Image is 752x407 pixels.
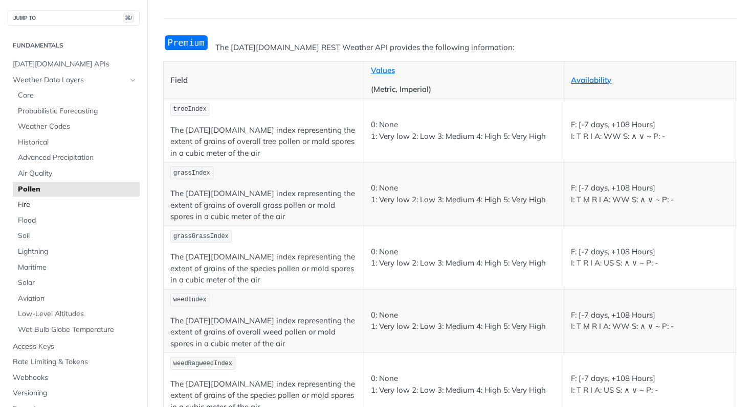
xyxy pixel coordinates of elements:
[371,65,395,75] a: Values
[13,166,140,181] a: Air Quality
[18,325,137,335] span: Wet Bulb Globe Temperature
[170,251,357,286] p: The [DATE][DOMAIN_NAME] index representing the extent of grains of the species pollen or mold spo...
[571,119,729,142] p: F: [-7 days, +108 Hours] I: T R I A: WW S: ∧ ∨ ~ P: -
[13,322,140,338] a: Wet Bulb Globe Temperature
[13,244,140,259] a: Lightning
[13,75,126,85] span: Weather Data Layers
[18,262,137,273] span: Maritime
[13,228,140,244] a: Soil
[8,10,140,26] button: JUMP TO⌘/
[13,306,140,322] a: Low-Level Altitudes
[13,197,140,212] a: Fire
[13,135,140,150] a: Historical
[173,106,207,113] span: treeIndex
[13,88,140,103] a: Core
[371,182,558,205] p: 0: None 1: Very low 2: Low 3: Medium 4: High 5: Very High
[170,125,357,159] p: The [DATE][DOMAIN_NAME] index representing the extent of grains of overall tree pollen or mold sp...
[571,309,729,332] p: F: [-7 days, +108 Hours] I: T M R I A: WW S: ∧ ∨ ~ P: -
[18,137,137,148] span: Historical
[18,184,137,195] span: Pollen
[8,354,140,370] a: Rate Limiting & Tokens
[13,342,137,352] span: Access Keys
[163,42,736,54] p: The [DATE][DOMAIN_NAME] REST Weather API provides the following information:
[13,150,140,165] a: Advanced Precipitation
[8,57,140,72] a: [DATE][DOMAIN_NAME] APIs
[18,169,137,179] span: Air Quality
[371,246,558,269] p: 0: None 1: Very low 2: Low 3: Medium 4: High 5: Very High
[170,315,357,350] p: The [DATE][DOMAIN_NAME] index representing the extent of grains of overall weed pollen or mold sp...
[13,59,137,69] span: [DATE][DOMAIN_NAME] APIs
[173,296,207,303] span: weedIndex
[129,76,137,84] button: Hide subpages for Weather Data Layers
[18,247,137,257] span: Lightning
[18,216,137,226] span: Flood
[13,119,140,134] a: Weather Codes
[371,309,558,332] p: 0: None 1: Very low 2: Low 3: Medium 4: High 5: Very High
[18,90,137,101] span: Core
[18,106,137,116] span: Probabilistic Forecasting
[571,75,611,85] a: Availability
[8,370,140,386] a: Webhooks
[13,388,137,398] span: Versioning
[13,291,140,306] a: Aviation
[13,260,140,275] a: Maritime
[371,373,558,396] p: 0: None 1: Very low 2: Low 3: Medium 4: High 5: Very High
[571,182,729,205] p: F: [-7 days, +108 Hours] I: T M R I A: WW S: ∧ ∨ ~ P: -
[8,73,140,88] a: Weather Data LayersHide subpages for Weather Data Layers
[13,357,137,367] span: Rate Limiting & Tokens
[18,153,137,163] span: Advanced Precipitation
[170,75,357,86] p: Field
[371,84,558,95] p: (Metric, Imperial)
[18,231,137,241] span: Soil
[170,188,357,223] p: The [DATE][DOMAIN_NAME] index representing the extent of grains of overall grass pollen or mold s...
[8,41,140,50] h2: Fundamentals
[13,104,140,119] a: Probabilistic Forecasting
[173,170,210,177] span: grassIndex
[123,14,134,22] span: ⌘/
[571,246,729,269] p: F: [-7 days, +108 Hours] I: T R I A: US S: ∧ ∨ ~ P: -
[13,213,140,228] a: Flood
[18,309,137,319] span: Low-Level Altitudes
[8,339,140,354] a: Access Keys
[571,373,729,396] p: F: [-7 days, +108 Hours] I: T R I A: US S: ∧ ∨ ~ P: -
[18,122,137,132] span: Weather Codes
[18,278,137,288] span: Solar
[173,233,229,240] span: grassGrassIndex
[13,275,140,291] a: Solar
[13,182,140,197] a: Pollen
[371,119,558,142] p: 0: None 1: Very low 2: Low 3: Medium 4: High 5: Very High
[173,360,232,367] span: weedRagweedIndex
[18,200,137,210] span: Fire
[13,373,137,383] span: Webhooks
[18,294,137,304] span: Aviation
[8,386,140,401] a: Versioning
